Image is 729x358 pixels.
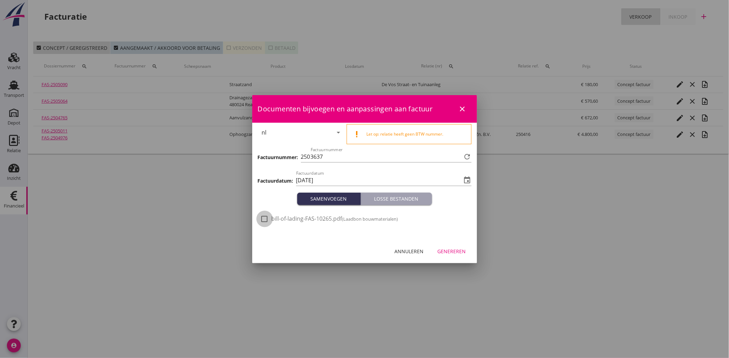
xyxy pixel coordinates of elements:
[463,153,472,161] i: refresh
[297,193,361,205] button: Samenvoegen
[258,177,293,184] h3: Factuurdatum:
[311,151,462,162] input: Factuurnummer
[438,248,466,255] div: Genereren
[258,154,298,161] h3: Factuurnummer:
[364,195,429,202] div: Losse bestanden
[361,193,432,205] button: Losse bestanden
[432,245,472,258] button: Genereren
[389,245,429,258] button: Annuleren
[252,95,477,123] div: Documenten bijvoegen en aanpassingen aan factuur
[458,105,467,113] i: close
[334,128,343,137] i: arrow_drop_down
[395,248,424,255] div: Annuleren
[301,153,310,161] span: 250
[296,175,462,186] input: Factuurdatum
[262,129,267,136] div: nl
[342,216,398,222] small: (Laadbon bouwmaterialen)
[300,195,358,202] div: Samenvoegen
[366,131,466,137] div: Let op: relatie heeft geen BTW nummer.
[272,215,398,222] span: bill-of-lading-FAS-10265.pdf
[353,130,361,138] i: priority_high
[463,176,472,184] i: event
